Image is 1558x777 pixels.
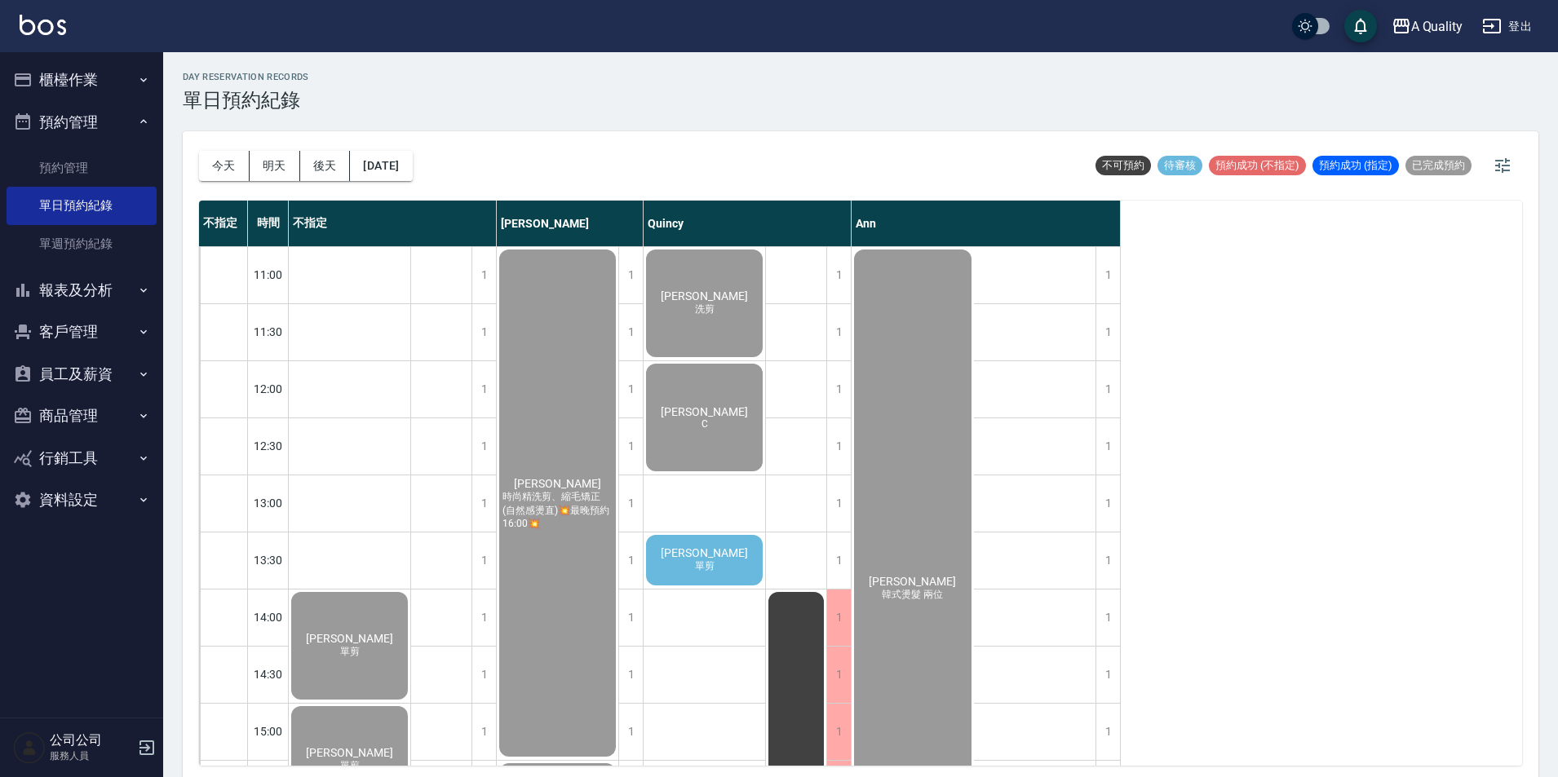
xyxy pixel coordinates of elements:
a: 單日預約紀錄 [7,187,157,224]
button: 今天 [199,151,250,181]
div: 1 [471,247,496,303]
div: 1 [618,418,643,475]
span: 不可預約 [1095,158,1151,173]
div: Ann [852,201,1121,246]
div: 11:30 [248,303,289,360]
div: 1 [826,418,851,475]
div: 1 [1095,475,1120,532]
div: 1 [471,589,496,646]
div: 1 [1095,704,1120,760]
span: C [698,418,711,430]
div: 1 [826,304,851,360]
div: 1 [618,532,643,589]
div: 不指定 [289,201,497,246]
button: [DATE] [350,151,412,181]
button: save [1344,10,1377,42]
div: 1 [471,418,496,475]
div: 1 [618,247,643,303]
button: 商品管理 [7,395,157,437]
span: [PERSON_NAME] [303,746,396,759]
h2: day Reservation records [183,72,309,82]
div: 1 [826,704,851,760]
div: A Quality [1411,16,1463,37]
span: 已完成預約 [1405,158,1472,173]
div: 1 [471,647,496,703]
div: 12:00 [248,360,289,417]
button: 報表及分析 [7,269,157,311]
div: 12:30 [248,417,289,475]
div: 1 [618,704,643,760]
button: 後天 [300,151,351,181]
div: 1 [471,704,496,760]
button: 明天 [250,151,300,181]
button: A Quality [1385,10,1470,43]
span: [PERSON_NAME] [303,632,396,645]
h3: 單日預約紀錄 [183,89,309,112]
div: 1 [1095,589,1120,646]
span: [PERSON_NAME] [657,546,751,559]
span: [PERSON_NAME] [865,575,959,588]
div: 1 [1095,304,1120,360]
div: 1 [618,304,643,360]
div: 1 [1095,647,1120,703]
button: 預約管理 [7,101,157,143]
div: 1 [618,589,643,646]
button: 客戶管理 [7,311,157,353]
div: 1 [826,361,851,417]
span: 單剪 [337,759,363,773]
span: [PERSON_NAME] [657,405,751,418]
div: 1 [826,589,851,646]
button: 櫃檯作業 [7,59,157,101]
div: 1 [618,361,643,417]
div: 1 [826,475,851,532]
span: [PERSON_NAME] [657,289,751,302]
div: 1 [471,475,496,532]
div: 1 [1095,361,1120,417]
button: 資料設定 [7,479,157,521]
div: 14:30 [248,646,289,703]
span: 時尚精洗剪、縮毛矯正(自然感燙直)💥最晚預約16:00💥 [499,490,616,529]
span: 單剪 [692,559,718,573]
div: 15:00 [248,703,289,760]
span: 預約成功 (不指定) [1209,158,1306,173]
span: 洗剪 [692,302,718,316]
span: 待審核 [1157,158,1202,173]
p: 服務人員 [50,748,133,763]
div: 1 [471,532,496,589]
button: 員工及薪資 [7,353,157,395]
span: 單剪 [337,645,363,659]
div: 時間 [248,201,289,246]
span: [PERSON_NAME] [511,477,604,490]
div: 14:00 [248,589,289,646]
div: 不指定 [199,201,248,246]
div: 1 [826,532,851,589]
a: 單週預約紀錄 [7,225,157,263]
div: 11:00 [248,246,289,303]
div: 1 [618,647,643,703]
div: 1 [1095,247,1120,303]
div: 1 [471,361,496,417]
div: 1 [826,647,851,703]
div: 1 [826,247,851,303]
a: 預約管理 [7,149,157,187]
div: [PERSON_NAME] [497,201,644,246]
button: 行銷工具 [7,437,157,479]
div: 1 [618,475,643,532]
div: 1 [471,304,496,360]
div: Quincy [644,201,852,246]
span: 預約成功 (指定) [1312,158,1399,173]
span: 韓式燙髮 兩位 [879,588,946,602]
div: 1 [1095,418,1120,475]
div: 13:30 [248,532,289,589]
div: 1 [1095,532,1120,589]
img: Person [13,731,46,764]
img: Logo [20,15,66,35]
div: 13:00 [248,475,289,532]
button: 登出 [1476,11,1538,42]
h5: 公司公司 [50,732,133,748]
